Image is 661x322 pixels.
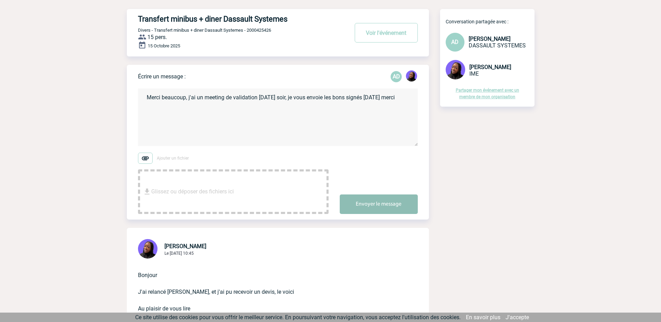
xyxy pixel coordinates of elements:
a: J'accepte [506,314,529,321]
span: 15 pers. [147,34,167,40]
span: AD [451,39,459,45]
span: [PERSON_NAME] [164,243,206,250]
a: En savoir plus [466,314,500,321]
span: 15 Octobre 2025 [148,43,180,48]
p: Écrire un message : [138,73,186,80]
p: Conversation partagée avec : [446,19,535,24]
div: Anne-Catherine DELECROIX [391,71,402,82]
span: [PERSON_NAME] [469,36,510,42]
button: Voir l'événement [355,23,418,43]
span: Divers - Transfert minibus + diner Dassault Systemes - 2000425426 [138,28,271,33]
img: 131349-0.png [406,70,417,82]
div: Tabaski THIAM [406,70,417,83]
p: AD [391,71,402,82]
img: file_download.svg [143,187,151,196]
span: Ajouter un fichier [157,156,189,161]
span: Glissez ou déposer des fichiers ici [151,174,234,209]
a: Partager mon événement avec un membre de mon organisation [456,88,519,99]
img: 131349-0.png [138,239,157,259]
span: IME [469,70,479,77]
span: DASSAULT SYSTEMES [469,42,526,49]
img: 131349-0.png [446,60,465,79]
span: [PERSON_NAME] [469,64,511,70]
span: Ce site utilise des cookies pour vous offrir le meilleur service. En poursuivant votre navigation... [135,314,461,321]
span: Le [DATE] 10:45 [164,251,194,256]
h4: Transfert minibus + diner Dassault Systemes [138,15,328,23]
button: Envoyer le message [340,194,418,214]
